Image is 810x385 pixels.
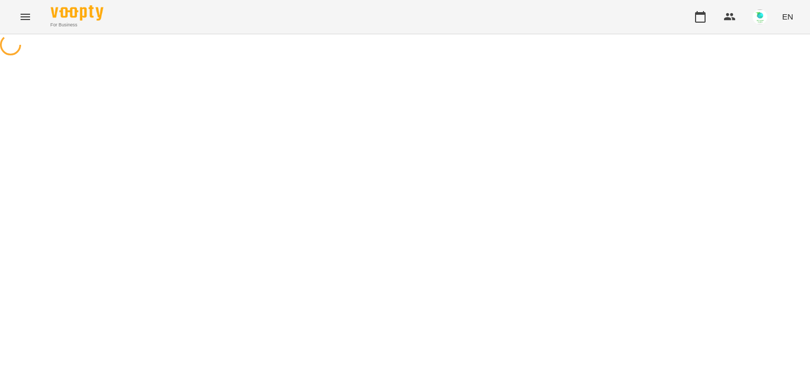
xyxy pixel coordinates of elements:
button: EN [778,7,797,26]
button: Menu [13,4,38,30]
img: bbf80086e43e73aae20379482598e1e8.jpg [753,9,767,24]
span: EN [782,11,793,22]
img: Voopty Logo [51,5,103,21]
span: For Business [51,22,103,28]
